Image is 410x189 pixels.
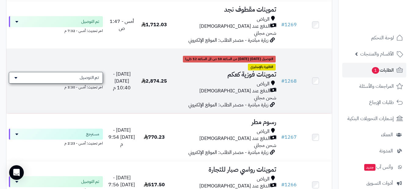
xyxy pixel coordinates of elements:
[342,95,406,110] a: طلبات الإرجاع
[199,135,270,142] span: الدفع عند [DEMOGRAPHIC_DATA]
[254,30,276,37] span: شحن مجاني
[108,127,135,148] span: [DATE] - [DATE] 9:54 م
[281,181,285,188] span: #
[9,165,24,180] div: Open Intercom Messenger
[199,87,270,94] span: الدفع عند [DEMOGRAPHIC_DATA]
[281,21,285,28] span: #
[342,144,406,158] a: المدونة
[141,77,167,85] span: 2,874.25
[188,101,268,109] span: زيارة مباشرة - مصدر الطلب: الموقع الإلكتروني
[141,21,167,28] span: 1,712.03
[369,98,394,107] span: طلبات الإرجاع
[173,6,276,13] h3: تموينات مقطوف نجد
[281,77,297,85] a: #1268
[364,164,376,171] span: جديد
[110,18,134,32] span: أمس - 1:47 ص
[254,94,276,102] span: شحن مجاني
[144,134,165,141] span: 770.23
[281,21,297,28] a: #1269
[342,111,406,126] a: إشعارات التحويلات البنكية
[342,63,406,77] a: الطلبات1
[379,147,393,155] span: المدونة
[183,56,276,62] span: التوصيل [DATE] [DATE] من الساعه 10 ص الى الساعه 12 ظهرا
[281,134,285,141] span: #
[371,34,394,42] span: لوحة التحكم
[199,23,270,30] span: الدفع عند [DEMOGRAPHIC_DATA]
[342,30,406,45] a: لوحة التحكم
[359,82,394,91] span: المراجعات والأسئلة
[257,16,270,23] span: الرياض
[81,19,99,25] span: تم التوصيل
[9,140,103,146] div: اخر تحديث: أمس - 2:23 م
[173,166,276,173] h3: تموينات رواسي صبار للتجارة
[248,64,276,70] span: الفاتورة بالإنجليزي
[257,176,270,183] span: الرياض
[9,84,103,90] div: اخر تحديث: أمس - 3:30 م
[188,37,268,44] span: زيارة مباشرة - مصدر الطلب: الموقع الإلكتروني
[86,131,99,137] span: مسترجع
[281,77,285,85] span: #
[347,114,394,123] span: إشعارات التحويلات البنكية
[9,27,103,34] div: اخر تحديث: أمس - 7:32 م
[381,130,393,139] span: العملاء
[188,149,268,156] span: زيارة مباشرة - مصدر الطلب: الموقع الإلكتروني
[257,128,270,135] span: الرياض
[113,70,131,92] span: [DATE] - [DATE] 10:40 م
[342,127,406,142] a: العملاء
[81,179,99,185] span: تم التوصيل
[342,160,406,174] a: وآتس آبجديد
[281,134,297,141] a: #1267
[372,67,379,74] span: 1
[173,119,276,126] h3: رسوم مطر
[360,50,394,58] span: الأقسام والمنتجات
[257,80,270,87] span: الرياض
[371,66,394,74] span: الطلبات
[368,5,404,17] img: logo-2.png
[173,71,276,78] h3: تموينات فوزية كعكم
[366,179,393,187] span: أدوات التسويق
[80,75,99,81] span: تم التوصيل
[364,163,393,171] span: وآتس آب
[342,79,406,94] a: المراجعات والأسئلة
[144,181,165,188] span: 517.50
[281,181,297,188] a: #1266
[254,142,276,149] span: شحن مجاني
